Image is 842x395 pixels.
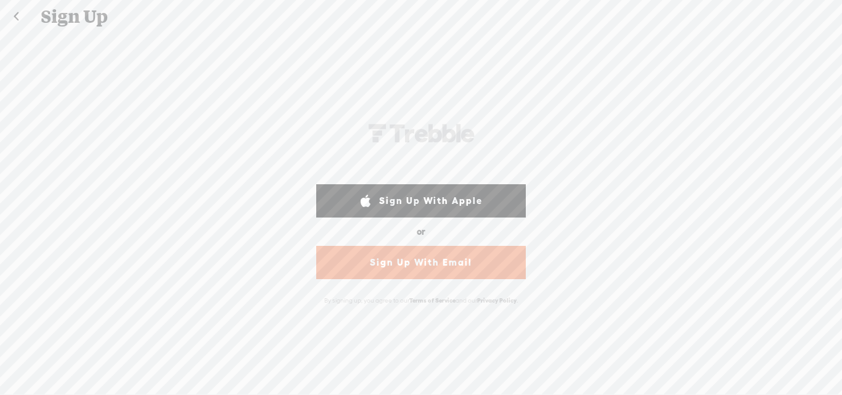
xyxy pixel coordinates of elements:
[417,222,425,242] div: or
[409,297,456,304] a: Terms of Service
[313,290,529,311] div: By signing up, you agree to our and our .
[32,1,811,33] div: Sign Up
[477,297,517,304] a: Privacy Policy
[316,184,526,218] a: Sign Up With Apple
[316,246,526,279] a: Sign Up With Email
